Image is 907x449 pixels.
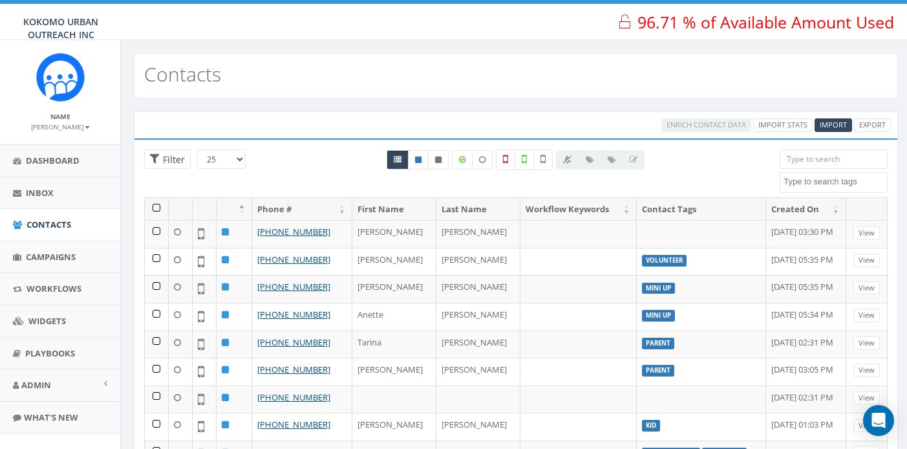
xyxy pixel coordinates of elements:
[352,198,436,221] th: First Name
[144,149,191,170] span: Advance Filter
[352,303,436,331] td: Anette
[753,118,813,132] a: Import Stats
[257,254,330,265] a: [PHONE_NUMBER]
[642,365,674,377] label: Parent
[257,226,330,237] a: [PHONE_NUMBER]
[436,303,520,331] td: [PERSON_NAME]
[436,248,520,276] td: [PERSON_NAME]
[766,220,846,248] td: [DATE] 03:30 PM
[24,411,78,423] span: What's New
[31,122,90,131] small: [PERSON_NAME]
[642,338,674,349] label: Parent
[766,275,846,303] td: [DATE] 05:35 PM
[252,198,352,221] th: Phone #: activate to sort column ascending
[766,358,846,386] td: [DATE] 03:05 PM
[533,149,553,170] label: Not Validated
[436,331,520,358] td: [PERSON_NAME]
[436,275,520,303] td: [PERSON_NAME]
[25,347,75,359] span: Playbooks
[853,309,880,322] a: View
[642,255,687,267] label: volunteer
[28,315,66,327] span: Widgets
[853,391,880,405] a: View
[352,358,436,386] td: [PERSON_NAME]
[415,156,421,164] i: This phone number is subscribed and will receive texts.
[766,331,846,358] td: [DATE] 02:31 PM
[853,226,880,240] a: View
[352,248,436,276] td: [PERSON_NAME]
[515,149,534,170] label: Validated
[257,309,330,320] a: [PHONE_NUMBER]
[31,120,90,132] a: [PERSON_NAME]
[436,358,520,386] td: [PERSON_NAME]
[257,419,330,430] a: [PHONE_NUMBER]
[853,419,880,433] a: View
[27,283,81,294] span: Workflows
[766,248,846,276] td: [DATE] 05:35 PM
[637,198,766,221] th: Contact Tags
[352,275,436,303] td: [PERSON_NAME]
[452,150,473,170] label: Data Enriched
[815,118,852,132] a: Import
[26,187,54,199] span: Inbox
[26,155,80,166] span: Dashboard
[352,331,436,358] td: Tarina
[854,118,891,132] a: Export
[257,364,330,375] a: [PHONE_NUMBER]
[642,283,675,294] label: mini up
[428,150,449,170] a: Opted Out
[853,281,880,295] a: View
[766,198,846,221] th: Created On: activate to sort column ascending
[766,413,846,441] td: [DATE] 01:03 PM
[853,364,880,377] a: View
[820,120,847,129] span: CSV files only
[853,336,880,350] a: View
[387,150,409,170] a: All contacts
[766,303,846,331] td: [DATE] 05:34 PM
[21,379,51,391] span: Admin
[408,150,429,170] a: Active
[642,420,660,432] label: Kid
[472,150,493,170] label: Data not Enriched
[27,219,71,230] span: Contacts
[50,112,70,121] small: Name
[766,386,846,413] td: [DATE] 02:31 PM
[496,149,515,170] label: Not a Mobile
[820,120,847,129] span: Import
[853,254,880,267] a: View
[144,63,221,85] h2: Contacts
[26,251,76,263] span: Campaigns
[520,198,637,221] th: Workflow Keywords: activate to sort column ascending
[642,310,675,322] label: mini up
[257,391,330,403] a: [PHONE_NUMBER]
[436,413,520,441] td: [PERSON_NAME]
[436,220,520,248] td: [PERSON_NAME]
[436,198,520,221] th: Last Name
[637,11,894,33] span: 96.71 % of Available Amount Used
[352,413,436,441] td: [PERSON_NAME]
[784,176,887,188] textarea: Search
[352,220,436,248] td: [PERSON_NAME]
[435,156,442,164] i: This phone number is unsubscribed and has opted-out of all texts.
[160,153,185,166] span: Filter
[23,16,98,41] span: KOKOMO URBAN OUTREACH INC
[863,405,894,436] div: Open Intercom Messenger
[36,53,85,102] img: Rally_Corp_Icon.png
[257,281,330,292] a: [PHONE_NUMBER]
[257,336,330,348] a: [PHONE_NUMBER]
[780,149,888,169] input: Type to search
